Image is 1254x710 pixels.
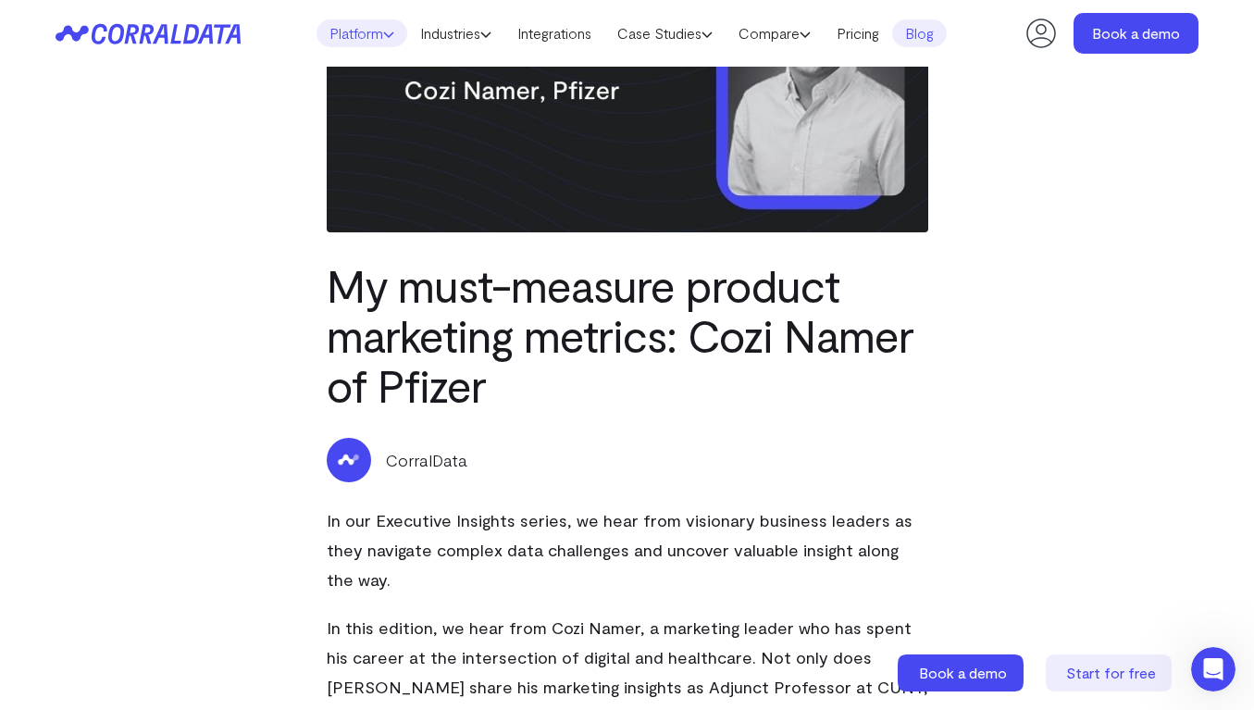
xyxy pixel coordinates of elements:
[1074,13,1198,54] a: Book a demo
[898,654,1027,691] a: Book a demo
[317,19,407,47] a: Platform
[604,19,726,47] a: Case Studies
[327,505,928,594] p: In our Executive Insights series, we hear from visionary business leaders as they navigate comple...
[407,19,504,47] a: Industries
[386,448,467,472] p: CorralData
[919,664,1007,681] span: Book a demo
[327,260,928,410] h1: My must-measure product marketing metrics: Cozi Namer of Pfizer
[504,19,604,47] a: Integrations
[824,19,892,47] a: Pricing
[1066,664,1156,681] span: Start for free
[892,19,947,47] a: Blog
[726,19,824,47] a: Compare
[1046,654,1175,691] a: Start for free
[1191,647,1235,691] iframe: Intercom live chat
